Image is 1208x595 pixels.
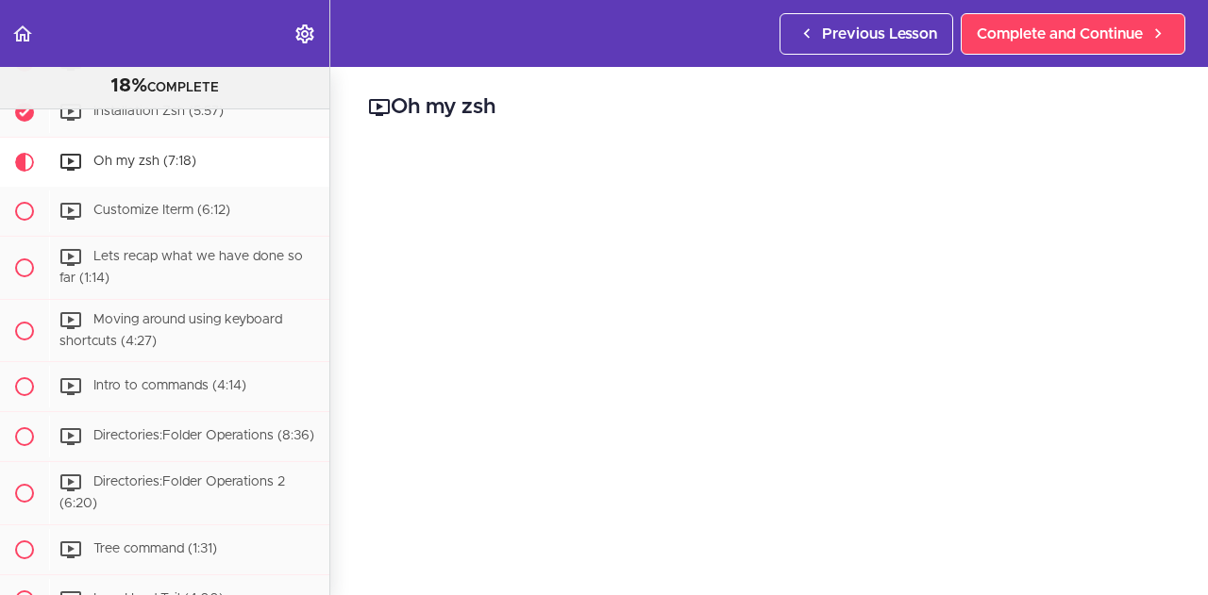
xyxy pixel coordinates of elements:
span: Customize Iterm (6:12) [93,204,230,217]
span: 18% [110,76,147,95]
span: Installation Zsh (5:57) [93,105,224,118]
span: Oh my zsh (7:18) [93,155,196,168]
span: Intro to commands (4:14) [93,380,246,393]
svg: Back to course curriculum [11,23,34,45]
div: COMPLETE [24,74,306,99]
h2: Oh my zsh [368,91,1170,124]
span: Moving around using keyboard shortcuts (4:27) [59,313,282,348]
a: Complete and Continue [961,13,1185,55]
a: Previous Lesson [780,13,953,55]
span: Directories:Folder Operations (8:36) [93,430,314,443]
span: Tree command (1:31) [93,542,217,555]
span: Previous Lesson [822,23,937,45]
span: Complete and Continue [977,23,1143,45]
svg: Settings Menu [294,23,316,45]
span: Lets recap what we have done so far (1:14) [59,250,303,285]
span: Directories:Folder Operations 2 (6:20) [59,476,285,511]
